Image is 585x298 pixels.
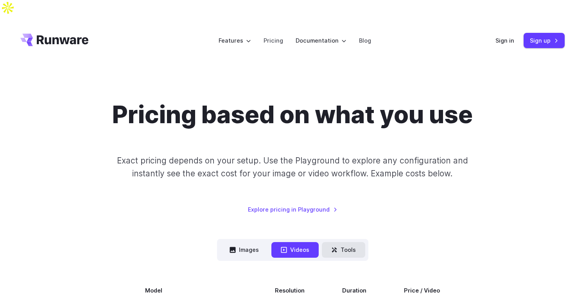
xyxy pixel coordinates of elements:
button: Videos [271,242,319,257]
a: Sign in [495,36,514,45]
a: Explore pricing in Playground [248,205,337,214]
a: Pricing [264,36,283,45]
label: Features [219,36,251,45]
a: Sign up [524,33,565,48]
a: Blog [359,36,371,45]
p: Exact pricing depends on your setup. Use the Playground to explore any configuration and instantl... [102,154,483,180]
button: Tools [322,242,365,257]
a: Go to / [20,34,88,46]
h1: Pricing based on what you use [112,100,473,129]
label: Documentation [296,36,346,45]
button: Images [220,242,268,257]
